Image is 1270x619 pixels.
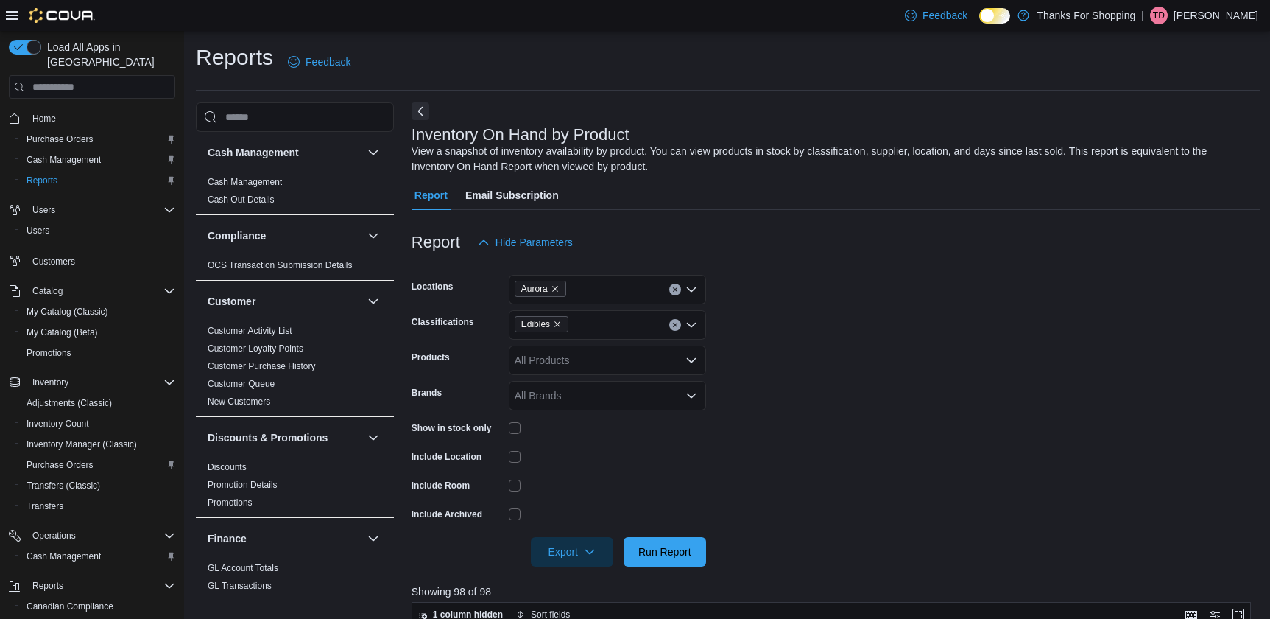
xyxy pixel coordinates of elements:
[364,227,382,245] button: Compliance
[27,154,101,166] span: Cash Management
[21,303,114,321] a: My Catalog (Classic)
[208,531,247,546] h3: Finance
[669,319,681,331] button: Clear input
[32,113,56,125] span: Home
[15,393,181,413] button: Adjustments (Classic)
[15,434,181,455] button: Inventory Manager (Classic)
[3,372,181,393] button: Inventory
[412,584,1260,599] p: Showing 98 of 98
[3,108,181,129] button: Home
[15,322,181,343] button: My Catalog (Beta)
[412,281,454,293] label: Locations
[412,102,429,120] button: Next
[364,530,382,548] button: Finance
[412,316,474,328] label: Classifications
[553,320,562,329] button: Remove Edibles from selection in this group
[21,436,175,453] span: Inventory Manager (Classic)
[21,222,55,239] a: Users
[208,343,303,354] a: Customer Loyalty Points
[1153,7,1165,24] span: TD
[27,201,175,219] span: Users
[21,598,119,615] a: Canadian Compliance
[979,8,1010,24] input: Dark Mode
[208,176,282,188] span: Cash Management
[27,109,175,127] span: Home
[21,172,63,189] a: Reports
[208,228,266,243] h3: Compliance
[624,537,706,567] button: Run Report
[15,343,181,363] button: Promotions
[15,596,181,617] button: Canadian Compliance
[495,235,573,250] span: Hide Parameters
[21,497,175,515] span: Transfers
[282,47,356,77] a: Feedback
[196,256,394,280] div: Compliance
[208,497,253,508] a: Promotions
[531,537,613,567] button: Export
[27,601,113,612] span: Canadian Compliance
[208,361,316,371] a: Customer Purchase History
[465,181,559,210] span: Email Subscription
[196,458,394,517] div: Discounts & Promotions
[27,374,175,391] span: Inventory
[196,43,273,72] h1: Reports
[1141,7,1144,24] p: |
[208,177,282,187] a: Cash Management
[21,598,175,615] span: Canadian Compliance
[208,326,292,336] a: Customer Activity List
[196,559,394,601] div: Finance
[364,144,382,161] button: Cash Management
[29,8,95,23] img: Cova
[208,461,247,473] span: Discounts
[208,360,316,372] span: Customer Purchase History
[669,284,681,295] button: Clear input
[208,260,353,270] a: OCS Transaction Submission Details
[412,234,460,251] h3: Report
[15,170,181,191] button: Reports
[21,344,77,362] a: Promotions
[414,181,448,210] span: Report
[27,438,137,450] span: Inventory Manager (Classic)
[208,294,255,309] h3: Customer
[21,324,175,341] span: My Catalog (Beta)
[27,253,81,270] a: Customers
[27,550,101,562] span: Cash Management
[41,40,175,69] span: Load All Apps in [GEOGRAPHIC_DATA]
[27,500,63,512] span: Transfers
[15,220,181,241] button: Users
[208,228,361,243] button: Compliance
[551,284,560,293] button: Remove Aurora from selection in this group
[3,250,181,271] button: Customers
[412,126,629,144] h3: Inventory On Hand by Product
[685,390,697,402] button: Open list of options
[515,281,566,297] span: Aurora
[899,1,973,30] a: Feedback
[208,462,247,472] a: Discounts
[32,530,76,542] span: Operations
[521,281,548,296] span: Aurora
[208,379,275,389] a: Customer Queue
[27,326,98,338] span: My Catalog (Beta)
[685,319,697,331] button: Open list of options
[21,344,175,362] span: Promotions
[27,175,57,186] span: Reports
[21,151,175,169] span: Cash Management
[412,422,492,434] label: Show in stock only
[685,354,697,366] button: Open list of options
[15,455,181,475] button: Purchase Orders
[3,200,181,220] button: Users
[27,480,100,492] span: Transfers (Classic)
[3,525,181,546] button: Operations
[15,496,181,517] button: Transfers
[15,475,181,496] button: Transfers (Classic)
[27,527,82,545] button: Operations
[27,110,62,127] a: Home
[3,281,181,301] button: Catalog
[21,548,175,565] span: Cash Management
[27,225,49,237] span: Users
[27,459,94,471] span: Purchase Orders
[208,195,275,205] a: Cash Out Details
[208,480,278,490] a: Promotion Details
[27,251,175,270] span: Customers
